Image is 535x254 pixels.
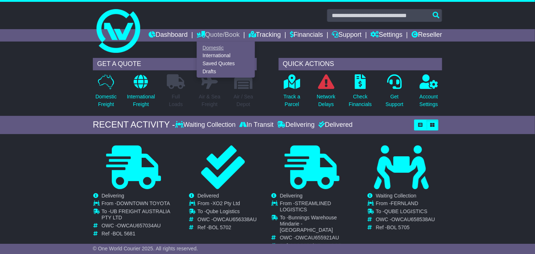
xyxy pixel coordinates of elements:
td: OWC - [280,235,353,243]
td: OWC - [102,223,174,231]
div: Delivered [316,121,353,129]
a: InternationalFreight [126,74,155,112]
span: FERNLAND [391,200,418,206]
td: Ref - [197,224,257,231]
span: XO2 Pty Ltd [212,200,240,206]
a: DomesticFreight [95,74,117,112]
td: To - [376,208,435,216]
p: Air & Sea Freight [199,93,220,108]
span: DOWNTOWN TOYOTA [117,200,170,206]
a: Financials [290,29,323,42]
p: Air / Sea Depot [233,93,253,108]
span: OWCAU657034AU [117,223,161,228]
a: Domestic [197,44,255,52]
a: Settings [370,29,402,42]
a: Drafts [197,67,255,75]
p: Check Financials [349,93,372,108]
span: OWCAU658538AU [392,216,435,222]
span: BOL 5702 [209,224,232,230]
span: Delivered [197,193,219,199]
a: Tracking [249,29,281,42]
p: Full Loads [167,93,185,108]
td: Ref - [280,243,353,249]
p: Network Delays [317,93,335,108]
td: From - [102,200,174,208]
span: Bunnings Warehouse Mindarie - [GEOGRAPHIC_DATA] [280,215,337,233]
span: Waiting Collection [376,193,417,199]
a: Dashboard [149,29,188,42]
a: GetSupport [385,74,404,112]
a: International [197,52,255,60]
div: QUICK ACTIONS [279,58,442,70]
p: Track a Parcel [283,93,300,108]
a: Support [332,29,362,42]
div: RECENT ACTIVITY - [93,120,175,130]
a: Track aParcel [283,74,300,112]
span: UB FREIGHT AUSTRALIA PTY LTD [102,208,170,220]
a: NetworkDelays [316,74,336,112]
span: OWCAU655921AU [295,235,339,241]
span: © One World Courier 2025. All rights reserved. [93,246,198,251]
div: In Transit [237,121,275,129]
div: Quote/Book [197,42,255,78]
td: From - [376,200,435,208]
a: Quote/Book [197,29,240,42]
span: BOL 5681 [113,231,135,237]
span: OWCAU656338AU [213,216,257,222]
span: STREAMLINED LOGISTICS [280,200,331,212]
td: OWC - [376,216,435,224]
a: Saved Quotes [197,60,255,68]
a: Reseller [412,29,442,42]
a: AccountSettings [419,74,438,112]
div: Waiting Collection [175,121,237,129]
span: Qube Logistics [206,208,240,214]
td: Ref - [376,224,435,231]
p: Domestic Freight [95,93,117,108]
span: QUBE LOGISTICS [384,208,427,214]
div: Delivering [275,121,316,129]
div: GET A QUOTE [93,58,257,70]
span: MISC273/SELLWOOD [291,243,342,249]
span: Delivering [280,193,302,199]
td: From - [280,200,353,215]
td: To - [280,215,353,235]
p: International Freight [127,93,155,108]
td: Ref - [102,231,174,237]
td: To - [102,208,174,223]
a: CheckFinancials [349,74,372,112]
p: Get Support [386,93,404,108]
td: From - [197,200,257,208]
p: Account Settings [420,93,438,108]
span: Delivering [102,193,124,199]
td: To - [197,208,257,216]
td: OWC - [197,216,257,224]
span: BOL 5705 [387,224,410,230]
